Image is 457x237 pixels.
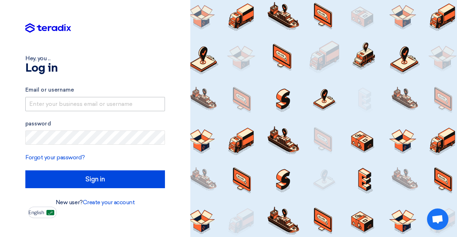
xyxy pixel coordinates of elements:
div: Open chat [427,208,448,230]
input: Sign in [25,170,165,188]
input: Enter your business email or username [25,97,165,111]
a: Create your account [83,199,135,206]
font: password [25,120,51,127]
img: Teradix logo [25,23,71,33]
font: English [29,210,44,216]
font: Email or username [25,87,74,93]
img: ar-AR.png [46,210,54,215]
font: New user? [56,199,83,206]
button: English [28,207,57,218]
font: Log in [25,63,57,74]
font: Hey, you ... [25,55,50,62]
a: Forgot your password? [25,154,85,161]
